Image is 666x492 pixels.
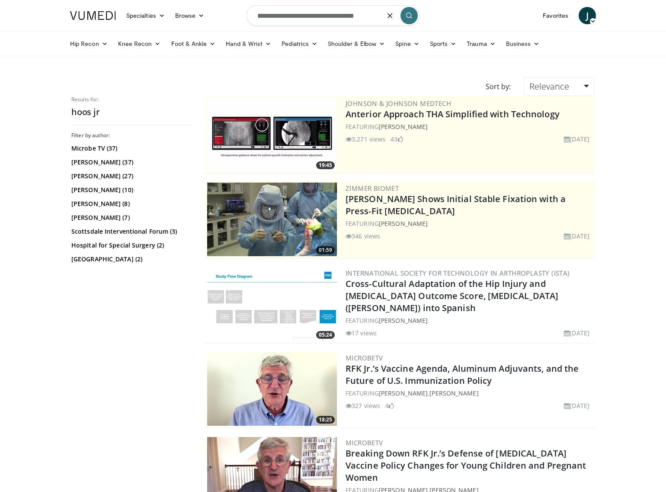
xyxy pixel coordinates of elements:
a: 19:45 [207,98,337,171]
img: 6bc46ad6-b634-4876-a934-24d4e08d5fac.300x170_q85_crop-smart_upscale.jpg [207,183,337,256]
input: Search topics, interventions [247,5,419,26]
a: Trauma [461,35,501,52]
div: FEATURING [346,316,593,325]
a: [PERSON_NAME] (37) [71,158,190,167]
li: [DATE] [564,135,589,144]
a: Johnson & Johnson MedTech [346,99,451,108]
li: 3,271 views [346,135,385,144]
a: 18:25 [207,352,337,426]
a: [PERSON_NAME] [429,389,478,397]
li: 327 views [346,401,380,410]
li: [DATE] [564,232,589,241]
span: 05:24 [316,331,335,339]
li: [DATE] [564,328,589,338]
a: [GEOGRAPHIC_DATA] (2) [71,255,190,264]
a: Hand & Wrist [221,35,276,52]
a: [PERSON_NAME] Shows Initial Stable Fixation with a Press-Fit [MEDICAL_DATA] [346,193,566,217]
li: 43 [391,135,403,144]
a: Specialties [121,7,170,24]
a: Shoulder & Elbow [323,35,390,52]
a: Sports [425,35,462,52]
a: [PERSON_NAME] (8) [71,199,190,208]
div: FEATURING [346,122,593,131]
li: [DATE] [564,401,589,410]
a: [PERSON_NAME] (7) [71,213,190,222]
img: 06bb1c17-1231-4454-8f12-6191b0b3b81a.300x170_q85_crop-smart_upscale.jpg [207,98,337,171]
li: 4 [385,401,394,410]
div: FEATURING [346,219,593,228]
a: [PERSON_NAME] (10) [71,186,190,194]
a: Hospital for Special Surgery (2) [71,241,190,250]
a: International Society for Technology in Arthroplasty (ISTA) [346,269,570,277]
a: Hip Recon [65,35,113,52]
a: Breaking Down RFK Jr.’s Defense of [MEDICAL_DATA] Vaccine Policy Changes for Young Children and P... [346,447,586,483]
a: MicrobeTV [346,438,383,447]
img: 121ca178-aa18-4158-9ba7-321af7bb42d5.300x170_q85_crop-smart_upscale.jpg [207,267,337,341]
a: Relevance [524,77,595,96]
a: Cross-Cultural Adaptation of the Hip Injury and [MEDICAL_DATA] Outcome Score, [MEDICAL_DATA] ([PE... [346,278,558,314]
a: 01:59 [207,183,337,256]
a: J [579,7,596,24]
a: [PERSON_NAME] [379,219,428,228]
a: [PERSON_NAME] [379,122,428,131]
img: 17b9b8ef-4de1-4199-8d50-4761296435fa.300x170_q85_crop-smart_upscale.jpg [207,352,337,426]
img: VuMedi Logo [70,11,116,20]
a: Spine [390,35,424,52]
a: Anterior Approach THA Simplified with Technology [346,108,560,120]
p: Results for: [71,96,192,103]
h3: Filter by author: [71,132,192,139]
a: [PERSON_NAME] [379,316,428,325]
a: Business [501,35,545,52]
a: Knee Recon [113,35,166,52]
li: 346 views [346,232,380,241]
span: 19:45 [316,161,335,169]
a: 05:24 [207,267,337,341]
a: [PERSON_NAME] (27) [71,172,190,180]
a: Favorites [538,7,573,24]
a: Zimmer Biomet [346,184,399,193]
a: RFK Jr.’s Vaccine Agenda, Aluminum Adjuvants, and the Future of U.S. Immunization Policy [346,363,579,386]
a: Microbe TV (37) [71,144,190,153]
span: 18:25 [316,416,335,424]
a: Pediatrics [276,35,323,52]
div: Sort by: [479,77,517,96]
div: FEATURING , [346,389,593,398]
h2: hoos jr [71,106,192,118]
a: MicrobeTV [346,354,383,362]
span: 01:59 [316,246,335,254]
a: Foot & Ankle [166,35,221,52]
a: Scottsdale Interventional Forum (3) [71,227,190,236]
a: [PERSON_NAME] [379,389,428,397]
a: Browse [170,7,210,24]
span: Relevance [529,80,569,92]
li: 17 views [346,328,377,338]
